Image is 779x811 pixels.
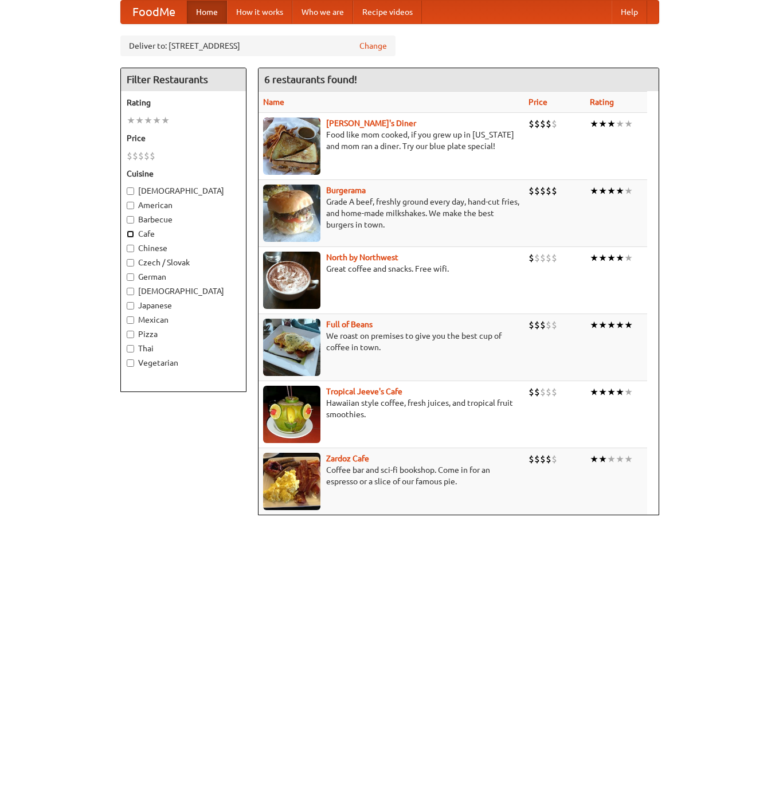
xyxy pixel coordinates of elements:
[598,319,607,331] li: ★
[607,453,616,465] li: ★
[326,253,398,262] a: North by Northwest
[263,464,519,487] p: Coffee bar and sci-fi bookshop. Come in for an espresso or a slice of our famous pie.
[607,319,616,331] li: ★
[144,150,150,162] li: $
[616,117,624,130] li: ★
[263,97,284,107] a: Name
[590,97,614,107] a: Rating
[590,252,598,264] li: ★
[529,185,534,197] li: $
[616,319,624,331] li: ★
[263,185,320,242] img: burgerama.jpg
[534,319,540,331] li: $
[534,453,540,465] li: $
[534,185,540,197] li: $
[540,453,546,465] li: $
[534,252,540,264] li: $
[138,150,144,162] li: $
[263,263,519,275] p: Great coffee and snacks. Free wifi.
[127,359,134,367] input: Vegetarian
[326,454,369,463] a: Zardoz Cafe
[152,114,161,127] li: ★
[624,185,633,197] li: ★
[326,186,366,195] b: Burgerama
[127,357,240,369] label: Vegetarian
[263,117,320,175] img: sallys.jpg
[263,386,320,443] img: jeeves.jpg
[540,185,546,197] li: $
[624,252,633,264] li: ★
[263,330,519,353] p: We roast on premises to give you the best cup of coffee in town.
[546,319,551,331] li: $
[612,1,647,23] a: Help
[121,68,246,91] h4: Filter Restaurants
[534,117,540,130] li: $
[529,319,534,331] li: $
[132,150,138,162] li: $
[127,345,134,352] input: Thai
[551,386,557,398] li: $
[551,252,557,264] li: $
[540,386,546,398] li: $
[127,185,240,197] label: [DEMOGRAPHIC_DATA]
[616,252,624,264] li: ★
[127,328,240,340] label: Pizza
[590,117,598,130] li: ★
[326,119,416,128] a: [PERSON_NAME]'s Diner
[127,228,240,240] label: Cafe
[546,185,551,197] li: $
[326,320,373,329] a: Full of Beans
[120,36,396,56] div: Deliver to: [STREET_ADDRESS]
[326,387,402,396] a: Tropical Jeeve's Cafe
[263,397,519,420] p: Hawaiian style coffee, fresh juices, and tropical fruit smoothies.
[624,319,633,331] li: ★
[590,453,598,465] li: ★
[607,117,616,130] li: ★
[144,114,152,127] li: ★
[127,285,240,297] label: [DEMOGRAPHIC_DATA]
[540,319,546,331] li: $
[359,40,387,52] a: Change
[161,114,170,127] li: ★
[353,1,422,23] a: Recipe videos
[598,117,607,130] li: ★
[127,273,134,281] input: German
[292,1,353,23] a: Who we are
[263,319,320,376] img: beans.jpg
[127,245,134,252] input: Chinese
[551,319,557,331] li: $
[546,117,551,130] li: $
[624,453,633,465] li: ★
[546,252,551,264] li: $
[551,453,557,465] li: $
[529,453,534,465] li: $
[135,114,144,127] li: ★
[598,453,607,465] li: ★
[590,319,598,331] li: ★
[551,185,557,197] li: $
[127,288,134,295] input: [DEMOGRAPHIC_DATA]
[127,302,134,309] input: Japanese
[263,453,320,510] img: zardoz.jpg
[187,1,227,23] a: Home
[590,185,598,197] li: ★
[127,97,240,108] h5: Rating
[624,117,633,130] li: ★
[598,386,607,398] li: ★
[546,386,551,398] li: $
[590,386,598,398] li: ★
[127,168,240,179] h5: Cuisine
[546,453,551,465] li: $
[607,386,616,398] li: ★
[121,1,187,23] a: FoodMe
[263,252,320,309] img: north.jpg
[127,202,134,209] input: American
[127,316,134,324] input: Mexican
[127,300,240,311] label: Japanese
[607,185,616,197] li: ★
[227,1,292,23] a: How it works
[127,187,134,195] input: [DEMOGRAPHIC_DATA]
[127,343,240,354] label: Thai
[529,252,534,264] li: $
